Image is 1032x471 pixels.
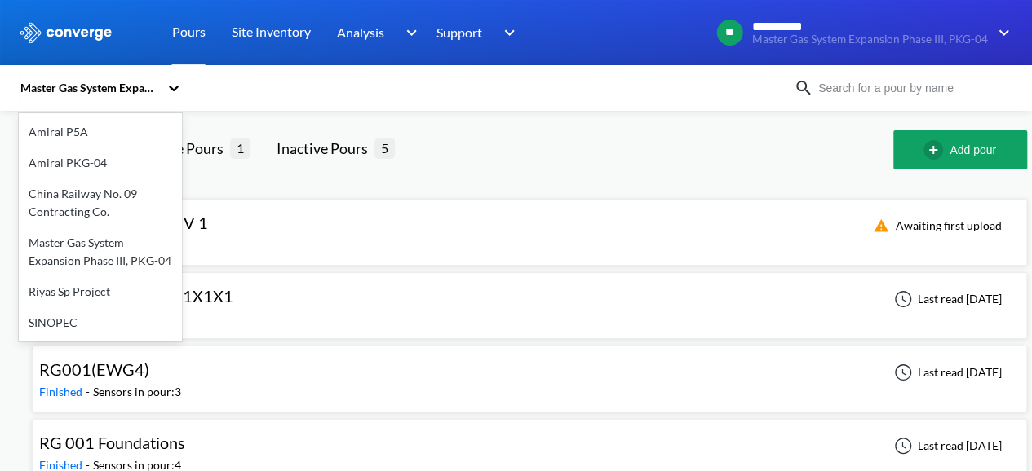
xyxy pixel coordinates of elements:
a: RG 001 FoundationsFinished-Sensors in pour:4Last read [DATE] [32,438,1027,451]
div: Sensors in pour: 3 [93,383,181,401]
div: Riyas Sp Project [19,276,182,307]
div: China Railway No. 09 Contracting Co. [19,178,182,227]
div: Master Gas System Expansion Phase III, PKG-04 [19,227,182,276]
img: downArrow.svg [988,23,1014,42]
span: 5 [374,138,395,158]
span: RG 001 Foundations [39,433,185,452]
span: - [86,385,93,398]
span: 1 [230,138,250,158]
div: Last read [DATE] [885,436,1007,456]
span: Master Gas System Expansion Phase III, PKG-04 [752,33,988,46]
div: SINOPEC [19,307,182,338]
span: Finished [39,385,86,398]
div: Master Gas System Expansion Phase III, PKG-04 [19,79,159,97]
div: Inactive Pours [277,137,374,160]
span: Analysis [337,22,384,42]
img: logo_ewhite.svg [19,22,113,43]
a: RG001(EWG4)Finished-Sensors in pour:3Last read [DATE] [32,364,1027,378]
div: Amiral PKG-04 [19,147,182,178]
div: Amiral P5A [19,117,182,147]
img: icon-search.svg [794,78,813,98]
a: Mockup Foundation 1X1X1Finished-Sensors in pour:2Last read [DATE] [32,291,1027,305]
div: Awaiting first upload [863,216,1007,236]
span: Support [436,22,482,42]
img: add-circle-outline.svg [923,140,950,160]
img: downArrow.svg [395,23,421,42]
span: RG001(EWG4) [39,359,149,379]
div: Active Pours [143,137,230,160]
input: Search for a pour by name [813,79,1011,97]
button: Add pour [893,130,1027,169]
img: downArrow.svg [494,23,520,42]
a: RG001(EWG 3) MLIV 1Active-Sensors in pour:3Awaiting first upload [32,218,1027,231]
div: Last read [DATE] [885,289,1007,309]
div: Last read [DATE] [885,363,1007,382]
